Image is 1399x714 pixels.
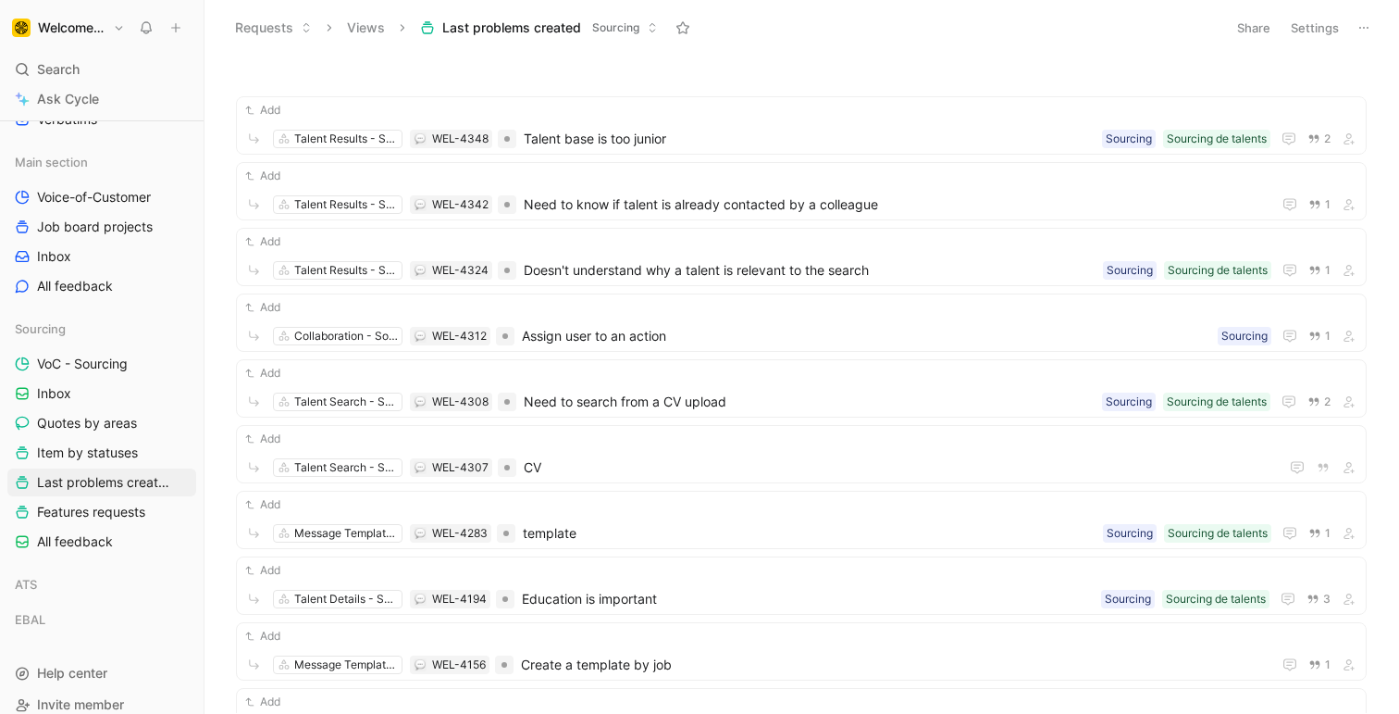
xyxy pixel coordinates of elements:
[236,557,1367,615] a: AddTalent Details - Sourcing💬WEL-4194Education is importantSourcing de talentsSourcing3
[414,658,427,671] button: 💬
[522,325,1210,347] span: Assign user to an action
[1305,523,1334,544] button: 1
[294,327,398,345] div: Collaboration - Sourcing
[7,183,196,211] a: Voice-of-Customer
[414,264,427,277] button: 💬
[412,14,666,42] button: Last problems createdSourcing
[37,532,113,551] span: All feedback
[1323,594,1331,605] span: 3
[242,364,283,382] button: Add
[7,570,196,604] div: ATS
[37,384,71,403] span: Inbox
[37,188,151,207] span: Voice-of-Customer
[294,393,398,411] div: Talent Search - Sourcing
[37,247,71,266] span: Inbox
[414,461,427,474] button: 💬
[242,627,283,645] button: Add
[415,594,426,605] img: 💬
[7,243,196,270] a: Inbox
[15,610,45,629] span: EBAL
[1303,589,1334,609] button: 3
[37,355,128,373] span: VoC - Sourcing
[432,393,489,411] div: WEL-4308
[415,396,426,407] img: 💬
[414,330,427,343] button: 💬
[236,294,1367,352] a: AddCollaboration - Sourcing💬WEL-4312Assign user to an actionSourcing1
[38,19,105,36] h1: Welcome to the Jungle
[37,444,138,462] span: Item by statuses
[442,19,581,37] span: Last problems created
[294,458,398,477] div: Talent Search - Sourcing
[1324,396,1331,407] span: 2
[12,19,31,37] img: Welcome to the Jungle
[236,228,1367,286] a: AddTalent Results - Sourcing💬WEL-4324Doesn't understand why a talent is relevant to the searchSou...
[339,14,393,42] button: Views
[415,199,426,210] img: 💬
[7,606,196,639] div: EBAL
[227,14,320,42] button: Requests
[1325,265,1331,276] span: 1
[1325,528,1331,539] span: 1
[414,395,427,408] div: 💬
[7,659,196,687] div: Help center
[415,528,426,539] img: 💬
[242,101,283,119] button: Add
[15,153,88,171] span: Main section
[7,439,196,467] a: Item by statuses
[242,167,283,185] button: Add
[521,654,1264,676] span: Create a template by job
[242,693,283,711] button: Add
[1107,261,1153,280] div: Sourcing
[7,272,196,300] a: All feedback
[1106,130,1152,148] div: Sourcing
[1305,326,1334,346] button: 1
[7,570,196,598] div: ATS
[236,622,1367,681] a: AddMessag e Template - Sourcing💬WEL-4156Create a template by job1
[1229,15,1279,41] button: Share
[242,561,283,580] button: Add
[294,130,398,148] div: Talent﻿ Results - Sourcing
[236,359,1367,418] a: AddTalent Search - Sourcing💬WEL-4308Need to search from a CV uploadSourcing de talentsSourcing2
[1325,659,1331,670] span: 1
[1305,194,1334,215] button: 1
[1167,130,1267,148] div: Sourcing de talents
[414,593,427,606] button: 💬
[37,88,99,110] span: Ask Cycle
[1106,393,1152,411] div: Sourcing
[15,575,37,594] span: ATS
[294,590,398,608] div: Talent Details - Sourcing
[7,498,196,526] a: Features requests
[1324,133,1331,144] span: 2
[414,198,427,211] button: 💬
[37,696,124,712] span: Invite member
[415,265,426,276] img: 💬
[7,315,196,343] div: Sourcing
[7,350,196,378] a: VoC - Sourcing
[415,331,426,342] img: 💬
[1305,260,1334,281] button: 1
[236,96,1367,155] a: AddTalent Results - Sourcing💬WEL-4348Talent base is too juniorSourcing de talentsSourcing2
[37,277,113,295] span: All feedback
[236,491,1367,549] a: AddMessag e Template - Sourcing💬WEL-4283templateSourcing de talentsSourcing1
[1221,327,1268,345] div: Sourcing
[592,19,639,37] span: Sourcing
[242,232,283,251] button: Add
[7,85,196,113] a: Ask Cycle
[432,590,487,608] div: WEL-4194
[37,665,107,681] span: Help center
[524,457,1271,479] span: CV
[236,425,1367,483] a: AddTalent Search - Sourcing💬WEL-4307CV
[37,58,80,81] span: Search
[7,148,196,176] div: Main section
[7,380,196,407] a: Inbox
[1305,655,1334,675] button: 1
[236,162,1367,220] a: AddTalent Results - Sourcing💬WEL-4342Need to know if talent is already contacted by a colleague1
[414,132,427,145] button: 💬
[432,656,486,674] div: WEL-4156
